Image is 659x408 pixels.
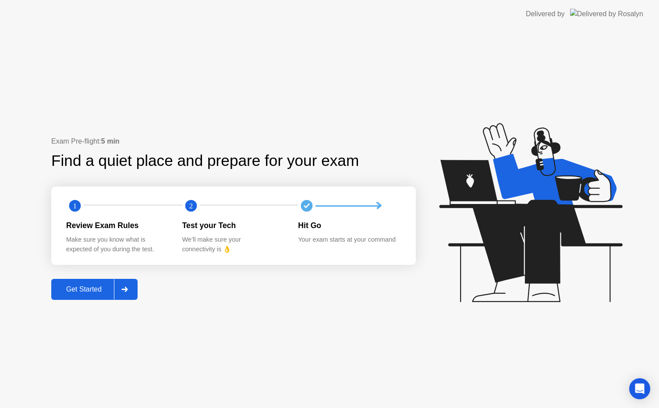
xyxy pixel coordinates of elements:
[629,378,650,399] div: Open Intercom Messenger
[51,279,138,300] button: Get Started
[298,235,400,245] div: Your exam starts at your command
[73,202,77,210] text: 1
[51,149,360,172] div: Find a quiet place and prepare for your exam
[182,220,284,231] div: Test your Tech
[570,9,643,19] img: Delivered by Rosalyn
[526,9,565,19] div: Delivered by
[298,220,400,231] div: Hit Go
[51,136,416,147] div: Exam Pre-flight:
[66,220,168,231] div: Review Exam Rules
[189,202,193,210] text: 2
[182,235,284,254] div: We’ll make sure your connectivity is 👌
[54,285,114,293] div: Get Started
[101,137,120,145] b: 5 min
[66,235,168,254] div: Make sure you know what is expected of you during the test.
